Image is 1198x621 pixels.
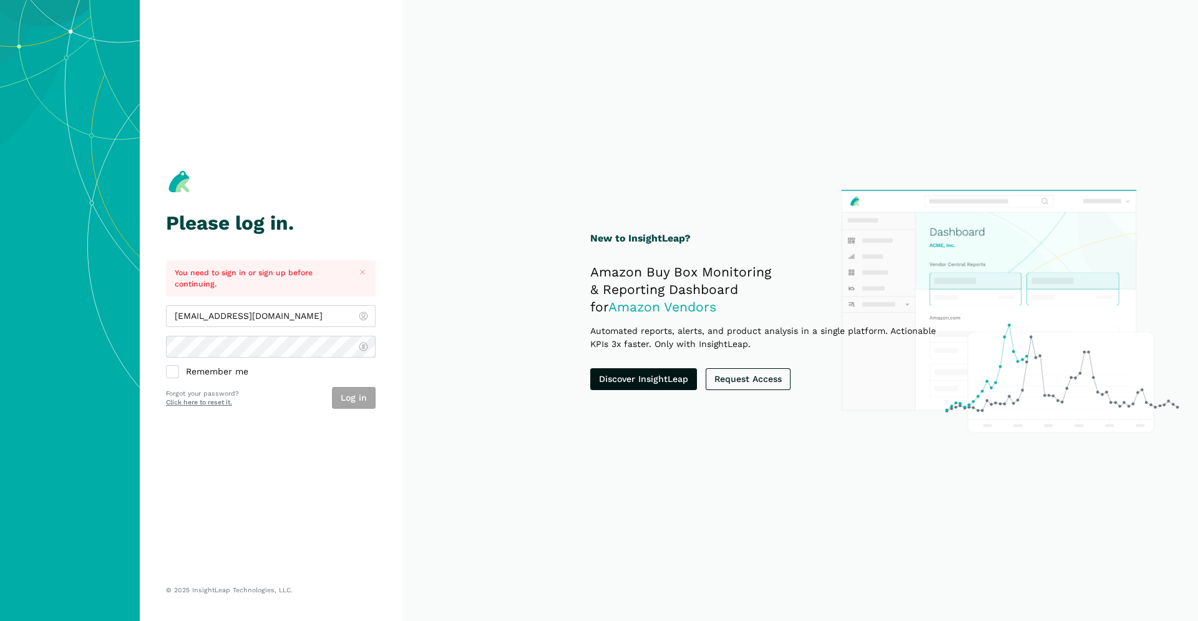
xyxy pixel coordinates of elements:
[706,368,791,390] a: Request Access
[166,586,376,595] p: © 2025 InsightLeap Technologies, LLC.
[608,299,716,315] span: Amazon Vendors
[175,267,346,290] p: You need to sign in or sign up before continuing.
[355,265,371,280] button: Close
[590,231,955,247] h1: New to InsightLeap?
[166,389,239,399] p: Forgot your password?
[166,366,376,378] label: Remember me
[835,183,1184,438] img: InsightLeap Product
[166,398,232,406] a: Click here to reset it.
[590,325,955,351] p: Automated reports, alerts, and product analysis in a single platform. Actionable KPIs 3x faster. ...
[166,212,376,234] h1: Please log in.
[590,368,697,390] a: Discover InsightLeap
[166,305,376,327] input: admin@insightleap.com
[590,263,955,316] h2: Amazon Buy Box Monitoring & Reporting Dashboard for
